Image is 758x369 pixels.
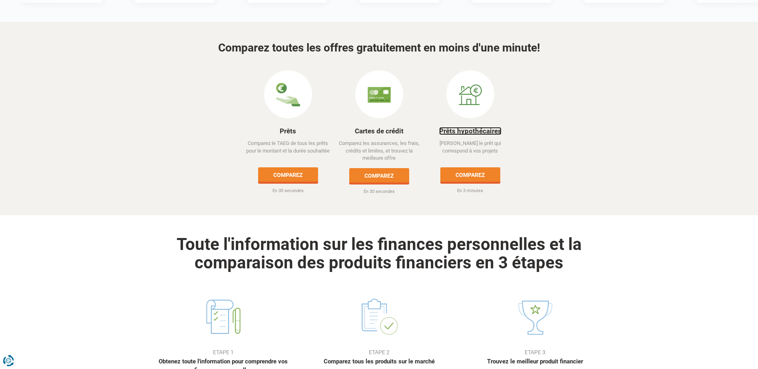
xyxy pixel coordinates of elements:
[367,83,391,107] img: Cartes de crédit
[276,83,300,107] img: Prêts
[355,127,404,135] a: Cartes de crédit
[439,127,501,135] a: Prêts hypothécaires
[243,188,333,194] p: En 30 secondes
[151,42,607,54] h3: Comparez toutes les offres gratuitement en moins d'une minute!
[463,349,607,355] h4: Etape 3
[151,349,295,355] h4: Etape 1
[203,296,243,337] img: Etape 1
[243,140,333,161] p: Comparez le TAEG de tous les prêts pour le montant et la durée souhaitée
[440,167,500,182] a: Comparez
[515,296,555,337] img: Etape 3
[425,188,515,194] p: En 3 minutes
[334,140,424,162] p: Comparez les assurances, les frais, crédits et limites, et trouvez la meilleure offre
[349,168,409,183] a: Comparez
[280,127,296,135] a: Prêts
[334,188,424,195] p: En 30 secondes
[458,83,482,107] img: Prêts hypothécaires
[307,357,451,366] p: Comparez tous les produits sur le marché
[425,140,515,161] p: [PERSON_NAME] le prêt qui correspond à vos projets
[359,296,399,337] img: Etape 2
[307,349,451,355] h4: Etape 2
[463,357,607,366] p: Trouvez le meilleur produit financier
[258,167,318,182] a: Comparez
